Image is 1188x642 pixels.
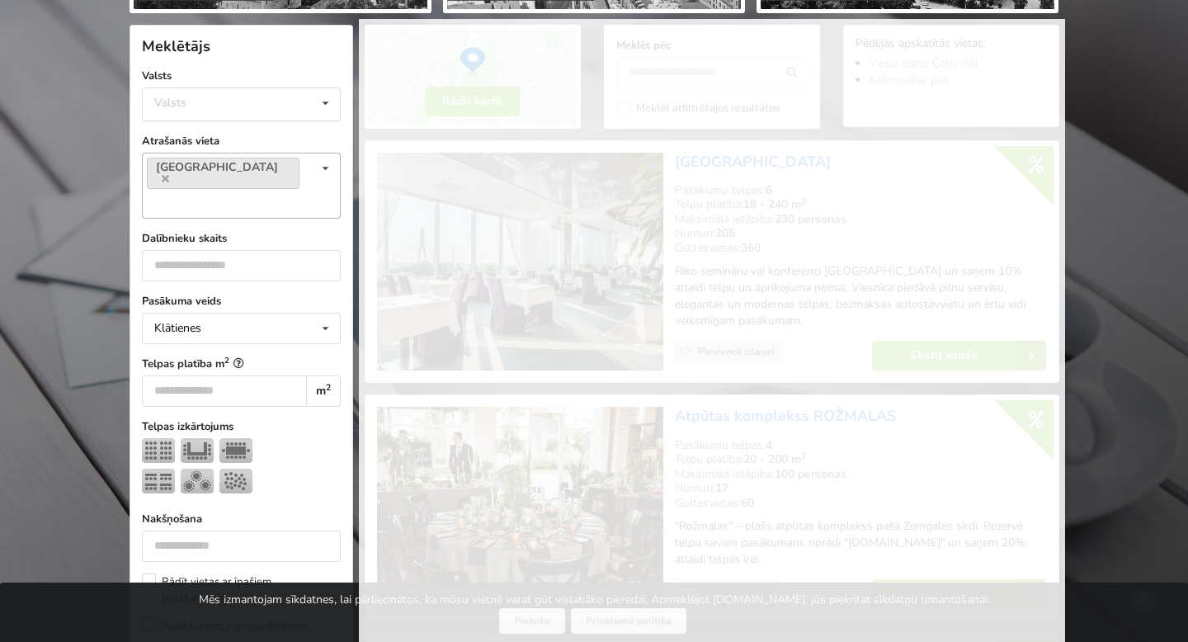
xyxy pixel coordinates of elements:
a: [GEOGRAPHIC_DATA] [147,158,299,189]
span: Meklētājs [142,36,210,56]
img: Pieņemšana [219,469,252,493]
sup: 2 [326,381,331,394]
img: Klase [142,469,175,493]
label: Valsts [142,68,341,84]
img: Bankets [181,469,214,493]
img: U-Veids [181,438,214,463]
div: m [306,375,340,407]
label: Dalībnieku skaits [142,230,341,247]
label: Nakšņošana [142,511,341,527]
label: Atrašanās vieta [142,133,341,149]
sup: 2 [224,355,229,366]
img: Sapulce [219,438,252,463]
div: Valsts [154,96,186,110]
div: Klātienes [154,323,201,334]
label: Telpas izkārtojums [142,418,341,435]
label: Pasākuma veids [142,293,341,309]
label: Rādīt vietas ar īpašiem piedāvājumiem [142,574,341,607]
img: Teātris [142,438,175,463]
label: Telpas platība m [142,356,341,372]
